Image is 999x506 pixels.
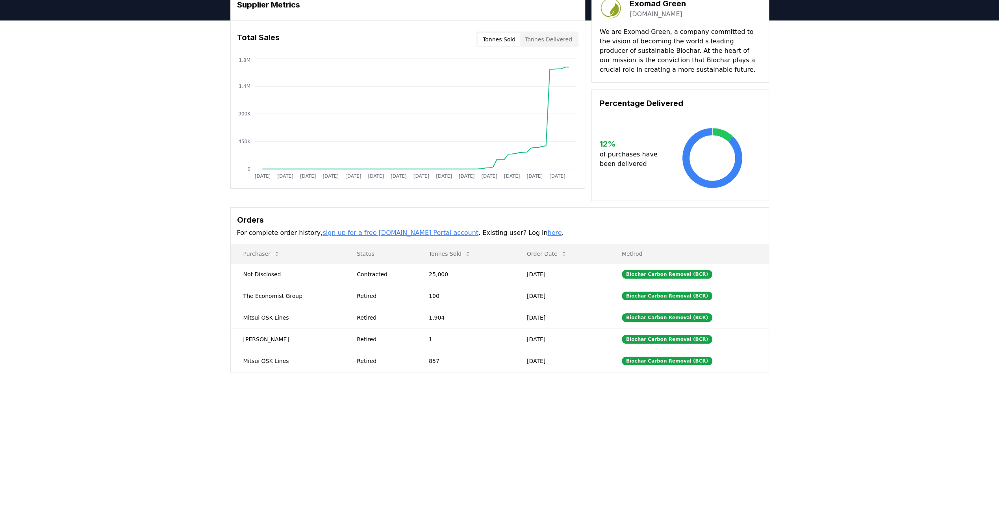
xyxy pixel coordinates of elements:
td: [DATE] [514,263,609,285]
h3: Percentage Delivered [600,97,761,109]
h3: Total Sales [237,32,280,47]
td: Mitsui OSK Lines [231,307,345,328]
h3: 12 % [600,138,664,150]
td: 857 [416,350,514,372]
p: Status [350,250,410,258]
tspan: [DATE] [481,173,497,179]
td: Not Disclosed [231,263,345,285]
td: [DATE] [514,307,609,328]
button: Tonnes Sold [478,33,520,46]
tspan: [DATE] [504,173,520,179]
tspan: [DATE] [345,173,361,179]
td: [DATE] [514,328,609,350]
button: Purchaser [237,246,286,262]
tspan: [DATE] [322,173,339,179]
tspan: 450K [238,139,251,144]
h3: Orders [237,214,762,226]
tspan: [DATE] [458,173,474,179]
td: [PERSON_NAME] [231,328,345,350]
td: [DATE] [514,350,609,372]
div: Retired [357,314,410,322]
tspan: [DATE] [436,173,452,179]
tspan: [DATE] [254,173,271,179]
div: Retired [357,292,410,300]
p: of purchases have been delivered [600,150,664,169]
tspan: [DATE] [391,173,407,179]
div: Biochar Carbon Removal (BCR) [622,357,712,365]
tspan: 1.4M [239,84,250,89]
p: For complete order history, . Existing user? Log in . [237,228,762,238]
td: The Economist Group [231,285,345,307]
td: Mitsui OSK Lines [231,350,345,372]
p: Method [615,250,762,258]
td: 1,904 [416,307,514,328]
td: 25,000 [416,263,514,285]
tspan: [DATE] [526,173,543,179]
div: Biochar Carbon Removal (BCR) [622,292,712,300]
a: sign up for a free [DOMAIN_NAME] Portal account [322,229,478,236]
tspan: [DATE] [413,173,429,179]
tspan: 1.8M [239,58,250,63]
p: We are Exomad Green, a company committed to the vision of becoming the world s leading producer o... [600,27,761,74]
tspan: [DATE] [368,173,384,179]
div: Retired [357,357,410,365]
tspan: 0 [247,166,250,172]
div: Biochar Carbon Removal (BCR) [622,335,712,344]
td: [DATE] [514,285,609,307]
div: Retired [357,335,410,343]
td: 1 [416,328,514,350]
a: [DOMAIN_NAME] [630,9,682,19]
td: 100 [416,285,514,307]
a: here [547,229,562,236]
tspan: [DATE] [549,173,565,179]
button: Tonnes Sold [423,246,477,262]
tspan: 900K [238,111,251,117]
button: Order Date [521,246,573,262]
button: Tonnes Delivered [520,33,577,46]
tspan: [DATE] [300,173,316,179]
tspan: [DATE] [277,173,293,179]
div: Biochar Carbon Removal (BCR) [622,313,712,322]
div: Biochar Carbon Removal (BCR) [622,270,712,279]
div: Contracted [357,270,410,278]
